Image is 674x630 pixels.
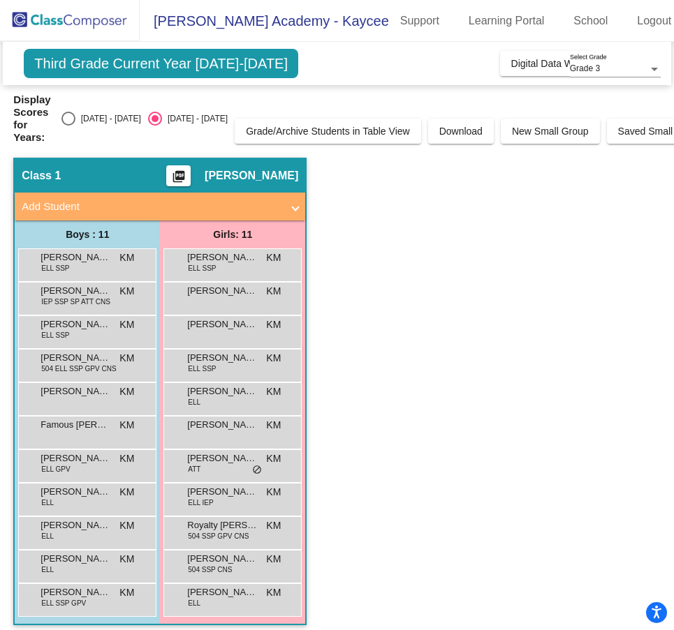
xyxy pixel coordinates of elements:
[140,10,389,32] span: [PERSON_NAME] Academy - Kaycee
[562,10,619,32] a: School
[119,451,134,466] span: KM
[170,170,187,189] mat-icon: picture_as_pdf
[511,58,583,69] span: Digital Data Wall
[205,169,298,183] span: [PERSON_NAME]
[187,284,257,298] span: [PERSON_NAME]
[41,418,110,432] span: Famous [PERSON_NAME]
[512,126,589,137] span: New Small Group
[119,351,134,366] span: KM
[266,451,281,466] span: KM
[187,485,257,499] span: [PERSON_NAME] [PERSON_NAME]
[266,485,281,500] span: KM
[266,585,281,600] span: KM
[41,564,54,575] span: ELL
[188,564,232,575] span: 504 SSP CNS
[119,317,134,332] span: KM
[188,263,216,273] span: ELL SSP
[188,598,200,608] span: ELL
[160,220,305,248] div: Girls: 11
[266,552,281,567] span: KM
[266,351,281,366] span: KM
[119,552,134,567] span: KM
[41,250,110,264] span: [PERSON_NAME]
[24,49,298,78] span: Third Grade Current Year [DATE]-[DATE]
[266,518,281,533] span: KM
[119,384,134,399] span: KM
[187,317,257,331] span: [PERSON_NAME]
[188,464,200,474] span: ATT
[41,263,69,273] span: ELL SSP
[266,284,281,299] span: KM
[162,112,228,125] div: [DATE] - [DATE]
[246,126,410,137] span: Grade/Archive Students in Table View
[41,330,69,340] span: ELL SSP
[235,119,421,144] button: Grade/Archive Students in Table View
[252,465,262,476] span: do_not_disturb_alt
[41,351,110,365] span: [PERSON_NAME]
[266,317,281,332] span: KM
[41,284,110,298] span: [PERSON_NAME]
[187,585,257,599] span: [PERSON_NAME]
[188,497,213,508] span: ELL IEP
[439,126,483,137] span: Download
[500,51,594,76] button: Digital Data Wall
[501,119,600,144] button: New Small Group
[457,10,556,32] a: Learning Portal
[41,598,86,608] span: ELL SSP GPV
[41,317,110,331] span: [PERSON_NAME]
[15,193,305,220] mat-expansion-panel-header: Add Student
[41,451,110,465] span: [PERSON_NAME]
[41,531,54,541] span: ELL
[570,63,600,73] span: Grade 3
[187,351,257,365] span: [PERSON_NAME]
[22,169,61,183] span: Class 1
[187,451,257,465] span: [PERSON_NAME]
[15,220,160,248] div: Boys : 11
[187,552,257,566] span: [PERSON_NAME]
[41,497,54,508] span: ELL
[428,119,494,144] button: Download
[41,552,110,566] span: [PERSON_NAME]
[389,10,450,32] a: Support
[75,112,141,125] div: [DATE] - [DATE]
[266,384,281,399] span: KM
[119,485,134,500] span: KM
[41,485,110,499] span: [PERSON_NAME]
[119,518,134,533] span: KM
[41,585,110,599] span: [PERSON_NAME]
[119,284,134,299] span: KM
[187,518,257,532] span: Royalty [PERSON_NAME]
[13,93,50,144] span: Display Scores for Years:
[266,250,281,265] span: KM
[187,250,257,264] span: [PERSON_NAME]
[188,363,216,374] span: ELL SSP
[41,384,110,398] span: [PERSON_NAME]
[119,250,134,265] span: KM
[41,464,70,474] span: ELL GPV
[119,418,134,433] span: KM
[187,384,257,398] span: [PERSON_NAME]
[187,418,257,432] span: [PERSON_NAME]
[188,531,249,541] span: 504 SSP GPV CNS
[41,363,116,374] span: 504 ELL SSP GPV CNS
[266,418,281,433] span: KM
[166,165,191,186] button: Print Students Details
[41,518,110,532] span: [PERSON_NAME]
[22,199,281,215] mat-panel-title: Add Student
[41,297,110,307] span: IEP SSP SP ATT CNS
[188,397,200,407] span: ELL
[119,585,134,600] span: KM
[61,112,228,126] mat-radio-group: Select an option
